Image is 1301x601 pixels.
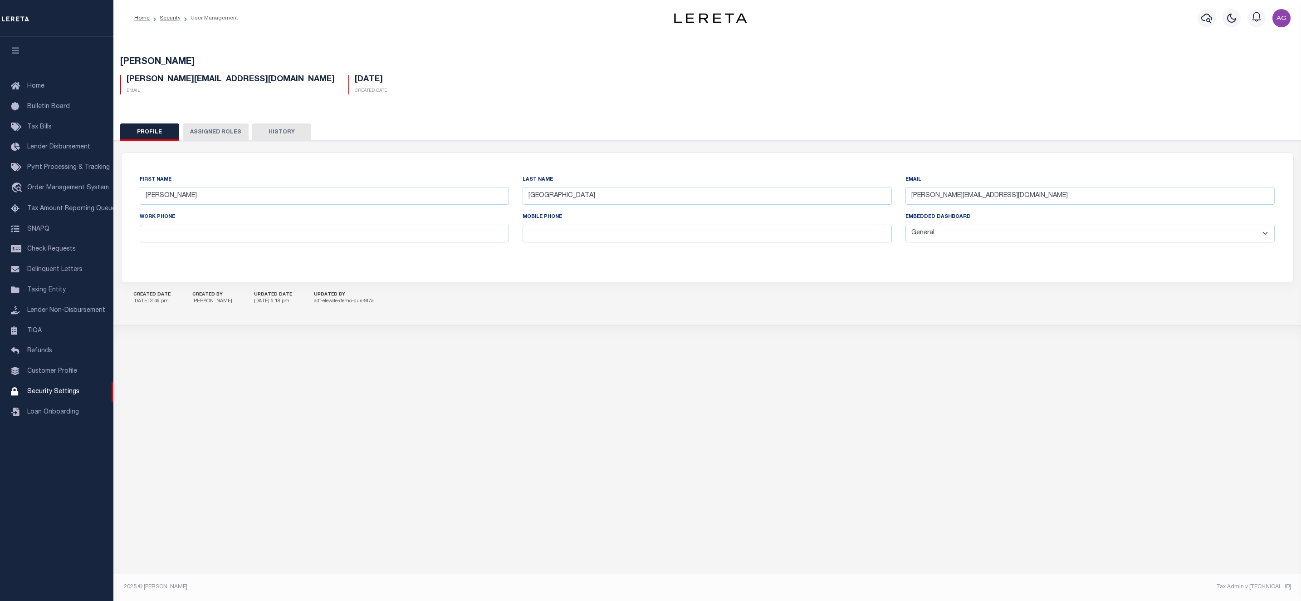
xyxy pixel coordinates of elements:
[254,292,292,298] h5: UPDATED DATE
[27,83,44,89] span: Home
[181,14,238,22] li: User Management
[523,213,562,221] label: Mobile Phone
[27,368,77,374] span: Customer Profile
[127,75,335,85] h5: [PERSON_NAME][EMAIL_ADDRESS][DOMAIN_NAME]
[11,182,25,194] i: travel_explore
[27,266,83,273] span: Delinquent Letters
[905,213,971,221] label: Embedded Dashboard
[140,213,175,221] label: Work Phone
[133,298,171,305] p: [DATE] 3:49 pm
[252,123,311,141] button: History
[27,348,52,354] span: Refunds
[27,124,52,130] span: Tax Bills
[254,298,292,305] p: [DATE] 5:18 pm
[27,185,109,191] span: Order Management System
[27,389,79,395] span: Security Settings
[314,298,374,305] p: adf-elevate-demo-cus-9f7a
[355,88,387,94] p: Created Date
[27,307,105,314] span: Lender Non-Disbursement
[192,292,232,298] h5: CREATED BY
[140,176,171,184] label: First Name
[160,15,181,21] a: Security
[674,13,747,23] img: logo-dark.svg
[27,287,66,293] span: Taxing Entity
[27,103,70,110] span: Bulletin Board
[523,176,553,184] label: Last Name
[27,409,79,415] span: Loan Onboarding
[120,58,195,67] span: [PERSON_NAME]
[905,176,921,184] label: Email
[355,75,387,85] h5: [DATE]
[27,144,90,150] span: Lender Disbursement
[314,292,374,298] h5: UPDATED BY
[120,123,179,141] button: Profile
[127,88,335,94] p: Email
[1272,9,1291,27] img: svg+xml;base64,PHN2ZyB4bWxucz0iaHR0cDovL3d3dy53My5vcmcvMjAwMC9zdmciIHBvaW50ZXItZXZlbnRzPSJub25lIi...
[134,15,150,21] a: Home
[27,226,49,232] span: SNAPQ
[183,123,249,141] button: Assigned Roles
[27,327,42,334] span: TIQA
[27,206,116,212] span: Tax Amount Reporting Queue
[133,292,171,298] h5: CREATED DATE
[27,164,110,171] span: Pymt Processing & Tracking
[27,246,76,252] span: Check Requests
[192,298,232,305] p: [PERSON_NAME]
